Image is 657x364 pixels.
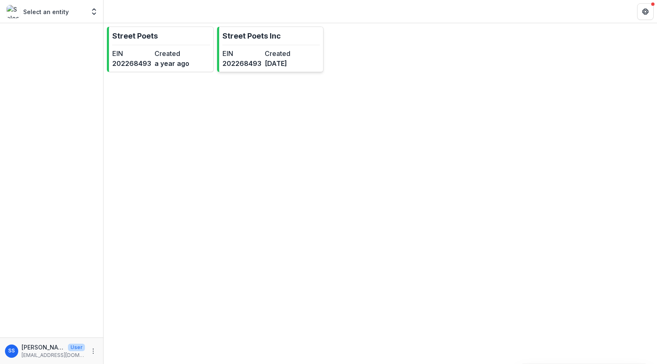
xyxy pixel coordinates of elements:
p: [PERSON_NAME] [22,343,65,352]
dt: EIN [112,49,151,58]
dt: EIN [222,49,261,58]
button: Get Help [637,3,654,20]
p: [EMAIL_ADDRESS][DOMAIN_NAME] [22,352,85,359]
button: More [88,346,98,356]
button: Open entity switcher [88,3,100,20]
dd: [DATE] [265,58,304,68]
dd: 202268493 [112,58,151,68]
dt: Created [155,49,193,58]
dd: a year ago [155,58,193,68]
div: Shanae Sharon [8,348,15,354]
dd: 202268493 [222,58,261,68]
p: Street Poets Inc [222,30,281,41]
p: Street Poets [112,30,158,41]
a: Street Poets IncEIN202268493Created[DATE] [217,27,324,72]
img: Select an entity [7,5,20,18]
dt: Created [265,49,304,58]
a: Street PoetsEIN202268493Createda year ago [107,27,214,72]
p: User [68,344,85,351]
p: Select an entity [23,7,69,16]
